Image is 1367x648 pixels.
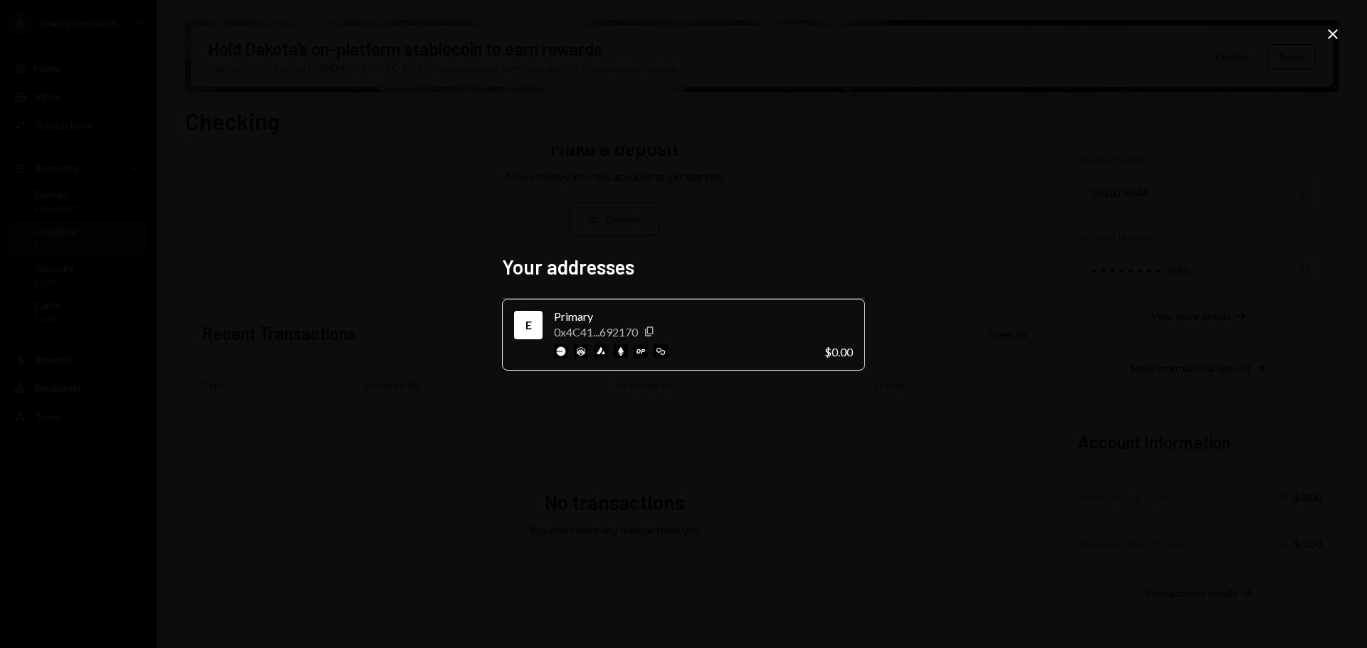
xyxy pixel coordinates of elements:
h2: Your addresses [502,253,865,281]
img: ethereum-mainnet [614,344,628,358]
img: base-mainnet [554,344,568,358]
img: polygon-mainnet [654,344,668,358]
div: Ethereum [517,314,540,336]
img: arbitrum-mainnet [574,344,588,358]
div: Primary [554,308,813,325]
img: avalanche-mainnet [594,344,608,358]
div: $0.00 [824,345,853,358]
img: optimism-mainnet [634,344,648,358]
div: 0x4C41...692170 [554,325,638,339]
